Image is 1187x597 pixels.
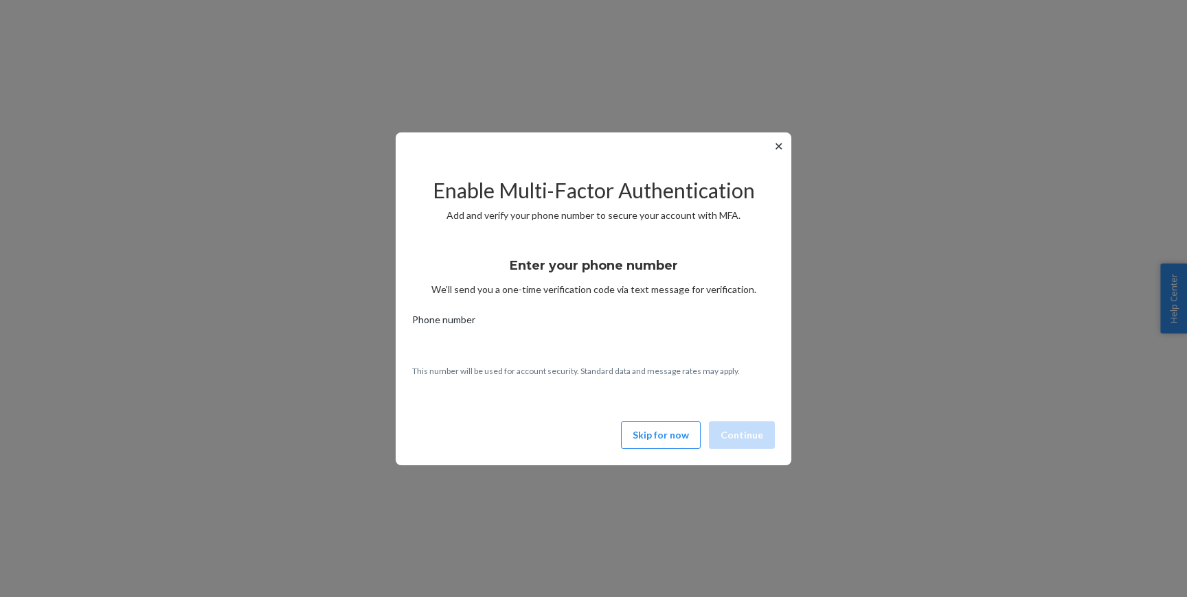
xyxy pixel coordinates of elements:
button: Continue [709,421,775,449]
span: Phone number [412,313,475,332]
p: This number will be used for account security. Standard data and message rates may apply. [412,365,775,377]
div: We’ll send you a one-time verification code via text message for verification. [412,246,775,296]
button: Skip for now [621,421,701,449]
h3: Enter your phone number [510,257,678,274]
h2: Enable Multi-Factor Authentication [412,179,775,202]
button: ✕ [771,138,786,154]
p: Add and verify your phone number to secure your account with MFA. [412,209,775,222]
